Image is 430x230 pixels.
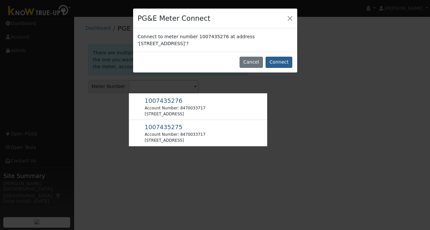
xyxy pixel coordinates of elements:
[285,14,295,23] button: Close
[145,125,183,130] span: Usage Point: 6606236041
[145,131,205,137] div: Account Number: 8470033717
[145,97,183,104] span: 1007435276
[138,13,211,24] h4: PG&E Meter Connect
[266,57,292,68] button: Connect
[145,111,205,117] div: [STREET_ADDRESS]
[133,28,297,51] div: Connect to meter number 1007435276 at address '[STREET_ADDRESS]'?
[240,57,263,68] button: Cancel
[145,105,205,111] div: Account Number: 8470033717
[145,137,205,143] div: [STREET_ADDRESS]
[145,99,183,104] span: Usage Point: 1123036075
[145,124,183,130] span: 1007435275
